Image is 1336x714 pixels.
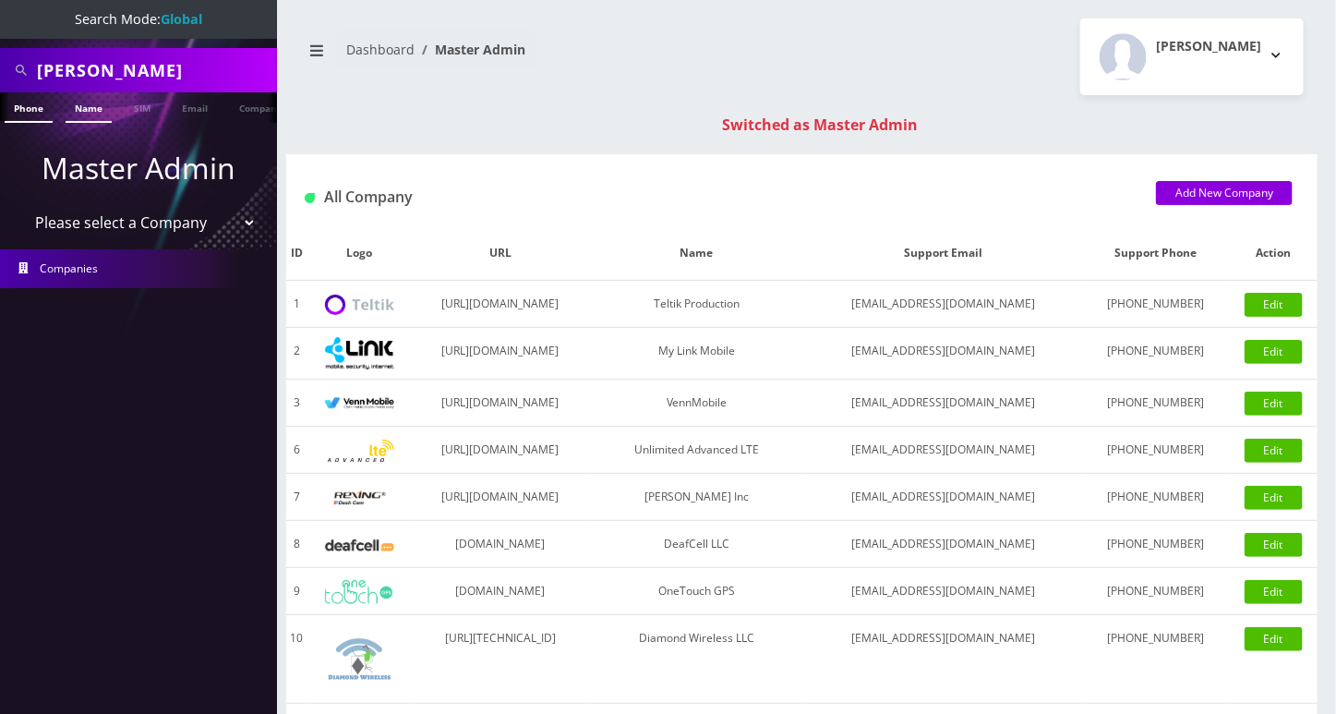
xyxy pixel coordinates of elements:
[300,30,788,83] nav: breadcrumb
[412,380,589,427] td: [URL][DOMAIN_NAME]
[325,337,394,369] img: My Link Mobile
[1080,18,1304,95] button: [PERSON_NAME]
[286,521,307,568] td: 8
[1083,281,1230,328] td: [PHONE_NUMBER]
[412,615,589,704] td: [URL][TECHNICAL_ID]
[286,615,307,704] td: 10
[1230,226,1318,281] th: Action
[286,568,307,615] td: 9
[589,328,804,380] td: My Link Mobile
[286,474,307,521] td: 7
[325,624,394,694] img: Diamond Wireless LLC
[286,380,307,427] td: 3
[804,427,1082,474] td: [EMAIL_ADDRESS][DOMAIN_NAME]
[1245,340,1303,364] a: Edit
[589,226,804,281] th: Name
[1083,474,1230,521] td: [PHONE_NUMBER]
[412,568,589,615] td: [DOMAIN_NAME]
[1083,226,1230,281] th: Support Phone
[412,427,589,474] td: [URL][DOMAIN_NAME]
[325,440,394,463] img: Unlimited Advanced LTE
[1245,580,1303,604] a: Edit
[307,226,412,281] th: Logo
[66,92,112,123] a: Name
[589,615,804,704] td: Diamond Wireless LLC
[589,521,804,568] td: DeafCell LLC
[1245,486,1303,510] a: Edit
[286,281,307,328] td: 1
[305,193,315,203] img: All Company
[75,10,202,28] span: Search Mode:
[305,188,1128,206] h1: All Company
[325,490,394,507] img: Rexing Inc
[412,328,589,380] td: [URL][DOMAIN_NAME]
[1083,380,1230,427] td: [PHONE_NUMBER]
[305,114,1336,136] div: Switched as Master Admin
[1245,627,1303,651] a: Edit
[589,281,804,328] td: Teltik Production
[286,427,307,474] td: 6
[412,521,589,568] td: [DOMAIN_NAME]
[1245,439,1303,463] a: Edit
[589,474,804,521] td: [PERSON_NAME] Inc
[161,10,202,28] strong: Global
[589,568,804,615] td: OneTouch GPS
[1245,293,1303,317] a: Edit
[346,41,415,58] a: Dashboard
[412,281,589,328] td: [URL][DOMAIN_NAME]
[589,427,804,474] td: Unlimited Advanced LTE
[325,580,394,604] img: OneTouch GPS
[804,226,1082,281] th: Support Email
[1245,392,1303,416] a: Edit
[804,521,1082,568] td: [EMAIL_ADDRESS][DOMAIN_NAME]
[412,474,589,521] td: [URL][DOMAIN_NAME]
[173,92,217,121] a: Email
[325,539,394,551] img: DeafCell LLC
[412,226,589,281] th: URL
[37,53,272,88] input: Search All Companies
[1083,328,1230,380] td: [PHONE_NUMBER]
[589,380,804,427] td: VennMobile
[804,474,1082,521] td: [EMAIL_ADDRESS][DOMAIN_NAME]
[1156,39,1261,54] h2: [PERSON_NAME]
[1156,181,1293,205] a: Add New Company
[41,260,99,276] span: Companies
[1245,533,1303,557] a: Edit
[125,92,160,121] a: SIM
[804,615,1082,704] td: [EMAIL_ADDRESS][DOMAIN_NAME]
[804,568,1082,615] td: [EMAIL_ADDRESS][DOMAIN_NAME]
[286,328,307,380] td: 2
[1083,568,1230,615] td: [PHONE_NUMBER]
[1083,615,1230,704] td: [PHONE_NUMBER]
[230,92,292,121] a: Company
[804,380,1082,427] td: [EMAIL_ADDRESS][DOMAIN_NAME]
[1083,521,1230,568] td: [PHONE_NUMBER]
[804,281,1082,328] td: [EMAIL_ADDRESS][DOMAIN_NAME]
[5,92,53,123] a: Phone
[325,397,394,410] img: VennMobile
[804,328,1082,380] td: [EMAIL_ADDRESS][DOMAIN_NAME]
[415,40,525,59] li: Master Admin
[286,226,307,281] th: ID
[1083,427,1230,474] td: [PHONE_NUMBER]
[325,295,394,316] img: Teltik Production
